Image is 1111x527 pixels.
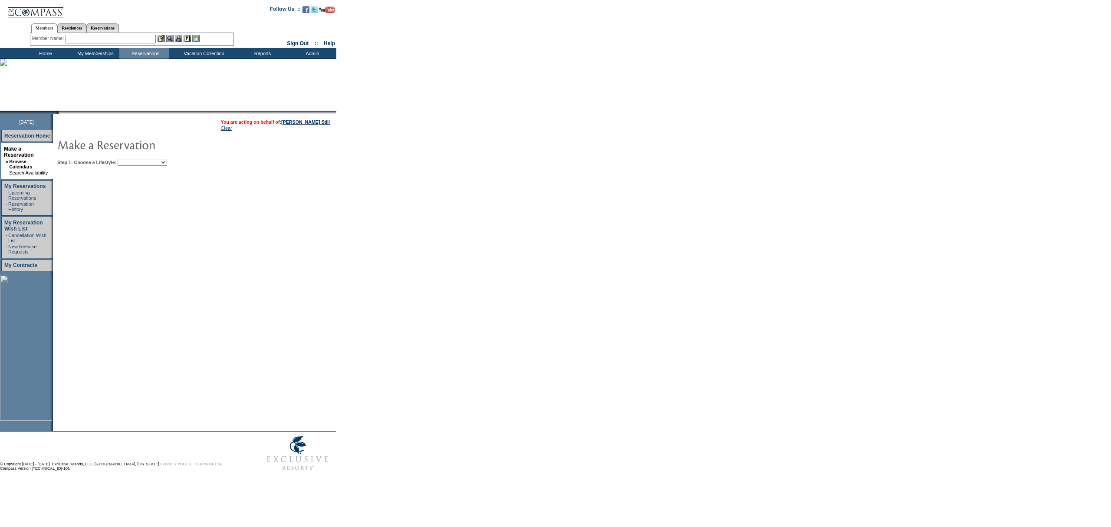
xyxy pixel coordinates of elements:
[6,244,7,254] td: ·
[9,170,48,175] a: Search Availability
[69,48,119,59] td: My Memberships
[56,111,59,114] img: promoShadowLeftCorner.gif
[6,170,8,175] td: ·
[32,35,66,42] div: Member Name:
[8,201,34,212] a: Reservation History
[4,262,37,268] a: My Contracts
[319,9,335,14] a: Subscribe to our YouTube Channel
[9,159,32,169] a: Browse Calendars
[8,233,46,243] a: Cancellation Wish List
[86,23,119,33] a: Reservations
[6,233,7,243] td: ·
[287,40,309,46] a: Sign Out
[302,6,309,13] img: Become our fan on Facebook
[6,159,8,164] b: »
[324,40,335,46] a: Help
[319,7,335,13] img: Subscribe to our YouTube Channel
[31,23,58,33] a: Members
[20,48,69,59] td: Home
[169,48,237,59] td: Vacation Collection
[8,190,36,201] a: Upcoming Reservations
[221,119,330,125] span: You are acting on behalf of:
[192,35,200,42] img: b_calculator.gif
[184,35,191,42] img: Reservations
[302,9,309,14] a: Become our fan on Facebook
[57,23,86,33] a: Residences
[158,35,165,42] img: b_edit.gif
[6,201,7,212] td: ·
[259,431,336,475] img: Exclusive Resorts
[315,40,318,46] span: ::
[19,119,34,125] span: [DATE]
[221,125,232,131] a: Clear
[311,9,318,14] a: Follow us on Twitter
[119,48,169,59] td: Reservations
[57,160,116,165] b: Step 1: Choose a Lifestyle:
[166,35,174,42] img: View
[286,48,336,59] td: Admin
[8,244,36,254] a: New Release Requests
[6,190,7,201] td: ·
[175,35,182,42] img: Impersonate
[160,462,192,466] a: PRIVACY POLICY
[195,462,223,466] a: TERMS OF USE
[4,146,34,158] a: Make a Reservation
[237,48,286,59] td: Reports
[311,6,318,13] img: Follow us on Twitter
[281,119,330,125] a: [PERSON_NAME] Still
[4,133,50,139] a: Reservation Home
[4,220,43,232] a: My Reservation Wish List
[57,136,231,153] img: pgTtlMakeReservation.gif
[270,5,301,16] td: Follow Us ::
[4,183,46,189] a: My Reservations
